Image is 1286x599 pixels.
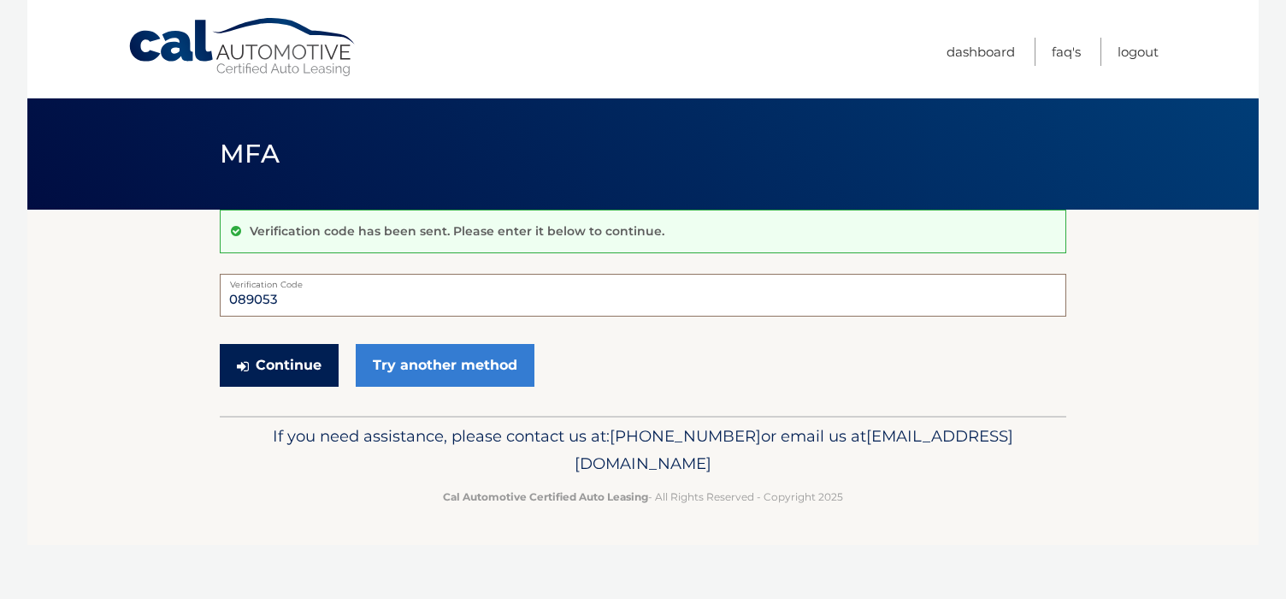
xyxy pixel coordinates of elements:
[231,488,1055,506] p: - All Rights Reserved - Copyright 2025
[220,138,280,169] span: MFA
[1052,38,1081,66] a: FAQ's
[220,274,1066,288] label: Verification Code
[220,274,1066,317] input: Verification Code
[1118,38,1159,66] a: Logout
[443,490,648,503] strong: Cal Automotive Certified Auto Leasing
[220,344,339,387] button: Continue
[127,17,358,78] a: Cal Automotive
[356,344,534,387] a: Try another method
[575,426,1013,473] span: [EMAIL_ADDRESS][DOMAIN_NAME]
[610,426,761,446] span: [PHONE_NUMBER]
[250,223,664,239] p: Verification code has been sent. Please enter it below to continue.
[947,38,1015,66] a: Dashboard
[231,423,1055,477] p: If you need assistance, please contact us at: or email us at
